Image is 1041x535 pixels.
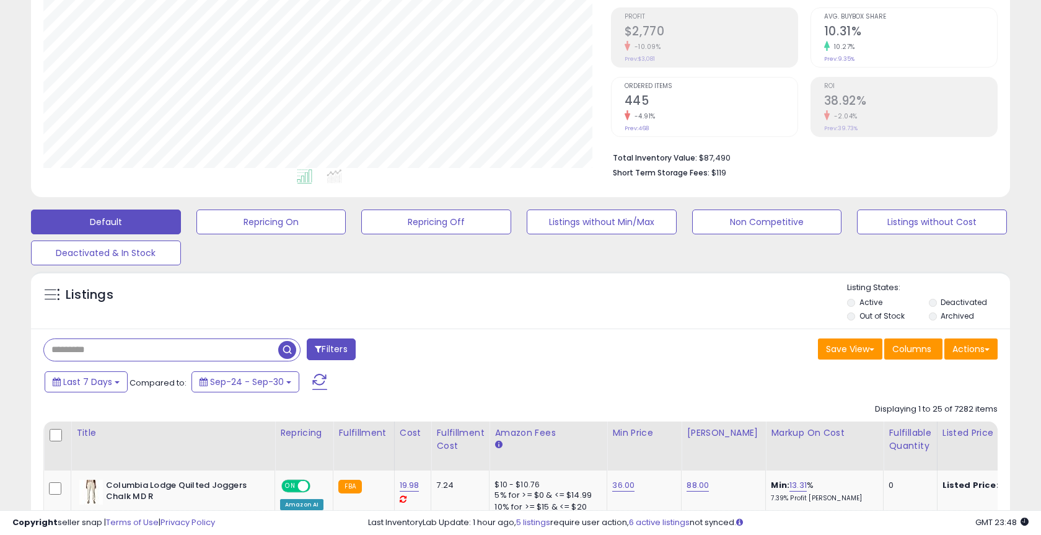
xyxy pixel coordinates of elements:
[494,490,597,501] div: 5% for >= $0 & <= $14.99
[31,241,181,265] button: Deactivated & In Stock
[687,479,709,492] a: 88.00
[527,210,677,234] button: Listings without Min/Max
[309,480,328,491] span: OFF
[875,404,998,415] div: Displaying 1 to 25 of 7282 items
[130,377,187,389] span: Compared to:
[711,167,726,179] span: $119
[824,24,997,41] h2: 10.31%
[975,516,1029,528] span: 2025-10-8 23:48 GMT
[191,371,299,392] button: Sep-24 - Sep-30
[494,440,502,451] small: Amazon Fees.
[106,516,159,528] a: Terms of Use
[847,282,1009,294] p: Listing States:
[338,427,389,440] div: Fulfillment
[613,167,709,178] b: Short Term Storage Fees:
[361,210,511,234] button: Repricing Off
[106,480,257,506] b: Columbia Lodge Quilted Joggers Chalk MD R
[944,338,998,360] button: Actions
[889,427,931,453] div: Fulfillable Quantity
[625,14,797,20] span: Profit
[789,479,807,492] a: 13.31
[941,311,974,321] label: Archived
[494,480,597,490] div: $10 - $10.76
[830,112,858,121] small: -2.04%
[307,338,355,360] button: Filters
[76,427,270,440] div: Title
[859,297,882,307] label: Active
[771,494,874,503] p: 7.39% Profit [PERSON_NAME]
[280,427,328,440] div: Repricing
[613,149,988,164] li: $87,490
[66,286,113,304] h5: Listings
[12,517,215,529] div: seller snap | |
[766,422,884,471] th: The percentage added to the cost of goods (COGS) that forms the calculator for Min & Max prices.
[338,480,361,493] small: FBA
[400,479,419,492] a: 19.98
[824,14,997,20] span: Avg. Buybox Share
[612,427,676,440] div: Min Price
[400,427,426,440] div: Cost
[824,55,854,63] small: Prev: 9.35%
[771,480,874,503] div: %
[630,42,661,51] small: -10.09%
[12,516,58,528] strong: Copyright
[45,371,128,392] button: Last 7 Days
[941,297,987,307] label: Deactivated
[625,55,655,63] small: Prev: $3,081
[857,210,1007,234] button: Listings without Cost
[942,479,999,491] b: Listed Price:
[824,94,997,110] h2: 38.92%
[210,376,284,388] span: Sep-24 - Sep-30
[771,427,878,440] div: Markup on Cost
[687,427,760,440] div: [PERSON_NAME]
[824,83,997,90] span: ROI
[196,210,346,234] button: Repricing On
[625,83,797,90] span: Ordered Items
[283,480,298,491] span: ON
[79,480,103,505] img: 617hWDK2AiL._SL40_.jpg
[629,516,690,528] a: 6 active listings
[494,427,602,440] div: Amazon Fees
[625,94,797,110] h2: 445
[830,42,855,51] small: 10.27%
[31,210,181,234] button: Default
[630,112,656,121] small: -4.91%
[613,153,697,163] b: Total Inventory Value:
[436,480,480,491] div: 7.24
[692,210,842,234] button: Non Competitive
[818,338,882,360] button: Save View
[368,517,1029,529] div: Last InventoryLab Update: 1 hour ago, require user action, not synced.
[63,376,112,388] span: Last 7 Days
[516,516,550,528] a: 5 listings
[612,479,635,492] a: 36.00
[625,125,649,132] small: Prev: 468
[889,480,927,491] div: 0
[824,125,858,132] small: Prev: 39.73%
[160,516,215,528] a: Privacy Policy
[771,479,789,491] b: Min:
[884,338,942,360] button: Columns
[892,343,931,355] span: Columns
[436,427,484,453] div: Fulfillment Cost
[859,311,905,321] label: Out of Stock
[625,24,797,41] h2: $2,770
